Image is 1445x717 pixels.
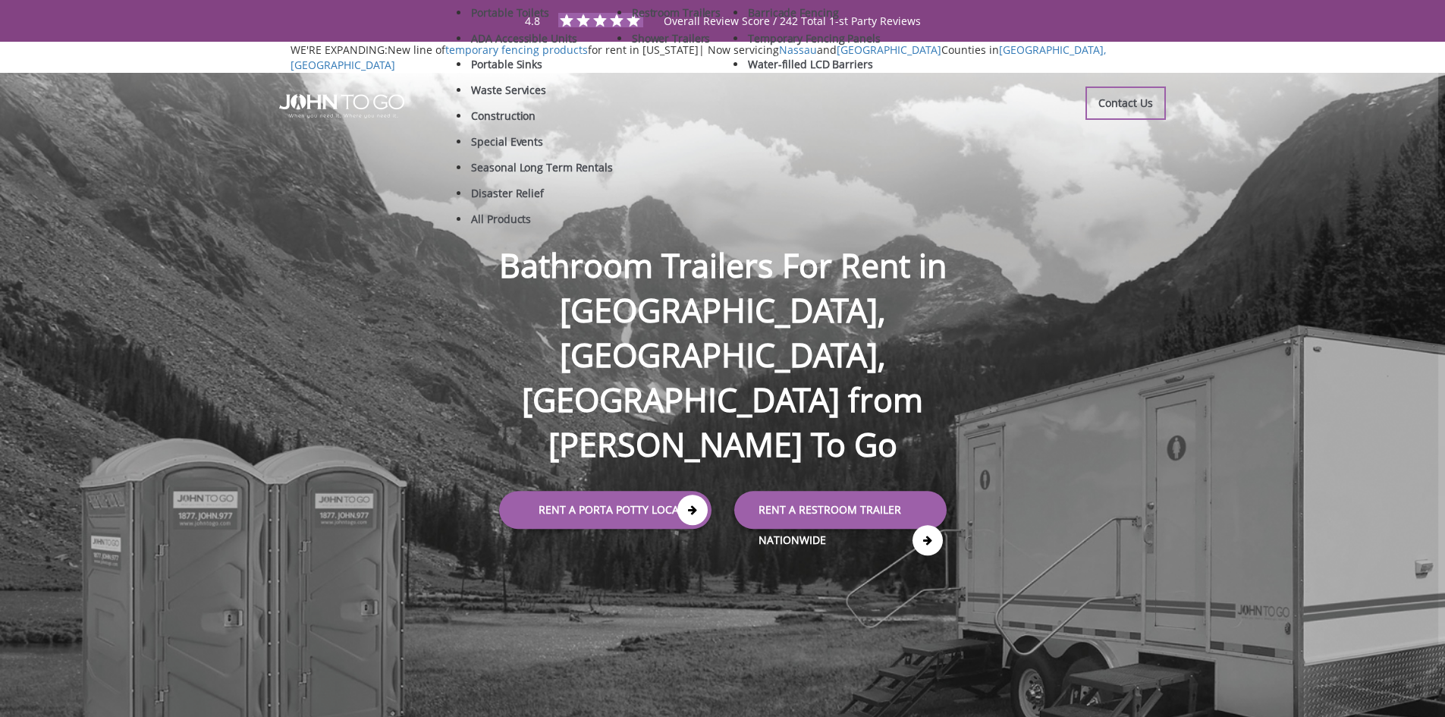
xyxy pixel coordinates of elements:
[291,42,388,57] span: WE'RE EXPANDING:
[291,42,1106,72] a: [GEOGRAPHIC_DATA], [GEOGRAPHIC_DATA]
[470,30,578,55] a: ADA Accessible Units
[746,4,840,30] a: Barricade Fencing
[470,184,545,210] a: Disaster Relief
[470,107,537,133] a: Construction
[470,133,545,159] a: Special Events
[746,30,882,55] a: Temporary Fencing Panels
[1384,656,1445,717] button: Live Chat
[419,193,1026,467] h1: Bathroom Trailers For Rent in [GEOGRAPHIC_DATA], [GEOGRAPHIC_DATA], [GEOGRAPHIC_DATA] from [PERSO...
[470,55,544,81] a: Portable Sinks
[630,30,712,55] a: Shower Trailers
[746,55,875,81] a: Water-filled LCD Barriers
[470,159,614,184] a: Seasonal Long Term Rentals
[1085,86,1166,120] a: Contact Us
[291,42,1106,72] span: New line of for rent in [US_STATE]
[470,81,548,107] a: Waste Services
[445,42,588,57] a: temporary fencing products
[499,491,712,529] a: Rent a Porta Potty Locally
[470,4,550,30] a: Portable Toilets
[734,491,947,529] a: rent a RESTROOM TRAILER Nationwide
[630,4,722,30] a: Restroom Trailers
[470,210,532,236] a: All Products
[291,42,1106,72] span: Now servicing and Counties in
[279,94,404,118] img: JOHN to go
